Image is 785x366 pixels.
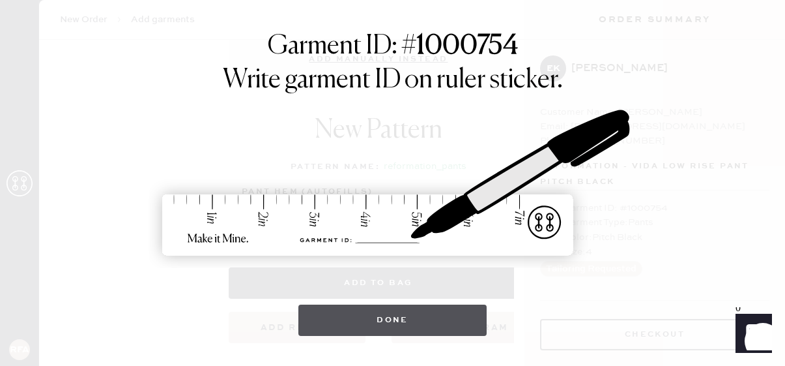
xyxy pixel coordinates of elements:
[298,305,487,336] button: Done
[416,33,518,59] strong: 1000754
[268,31,518,65] h1: Garment ID: #
[723,307,779,363] iframe: Front Chat
[223,65,563,96] h1: Write garment ID on ruler sticker.
[149,76,637,292] img: ruler-sticker-sharpie.svg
